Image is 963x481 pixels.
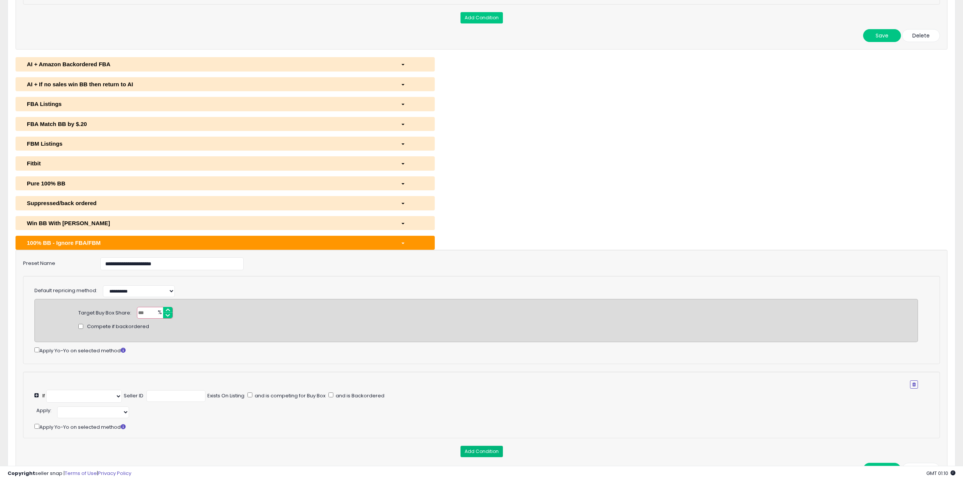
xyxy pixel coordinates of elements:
button: Pure 100% BB [16,176,435,190]
div: Apply Yo-Yo on selected method [34,422,936,431]
div: Suppressed/back ordered [21,199,395,207]
button: Fitbit [16,156,435,170]
button: FBA Listings [16,97,435,111]
button: Win BB With [PERSON_NAME] [16,216,435,230]
button: FBA Match BB by $.20 [16,117,435,131]
div: FBA Listings [21,100,395,108]
button: Suppressed/back ordered [16,196,435,210]
button: Save [863,463,901,476]
div: FBM Listings [21,140,395,148]
div: seller snap | | [8,470,131,477]
button: Delete [902,29,940,42]
span: 2025-08-14 01:10 GMT [926,470,955,477]
label: Preset Name [17,257,95,267]
label: Default repricing method: [34,287,97,294]
div: Target Buy Box Share: [78,307,131,317]
span: and is Backordered [334,392,384,399]
button: 100% BB - Ignore FBA/FBM [16,236,435,250]
button: Add Condition [460,446,503,457]
div: AI + If no sales win BB then return to AI [21,80,395,88]
div: Win BB With [PERSON_NAME] [21,219,395,227]
a: Terms of Use [65,470,97,477]
div: Apply Yo-Yo on selected method [34,346,918,355]
button: AI + If no sales win BB then return to AI [16,77,435,91]
div: FBA Match BB by $.20 [21,120,395,128]
button: AI + Amazon Backordered FBA [16,57,435,71]
span: Apply [36,407,50,414]
div: 100% BB - Ignore FBA/FBM [21,239,395,247]
span: % [153,307,165,319]
button: Delete [902,463,940,476]
div: Pure 100% BB [21,179,395,187]
span: and is competing for Buy Box [254,392,325,399]
i: Remove Condition [912,382,916,387]
button: FBM Listings [16,137,435,151]
span: Compete if backordered [87,323,149,330]
button: Add Condition [460,12,503,23]
div: Fitbit [21,159,395,167]
strong: Copyright [8,470,35,477]
div: Seller ID [124,392,143,400]
div: Exists On Listing [207,392,244,400]
a: Privacy Policy [98,470,131,477]
div: : [36,405,51,414]
div: AI + Amazon Backordered FBA [21,60,395,68]
button: Save [863,29,901,42]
